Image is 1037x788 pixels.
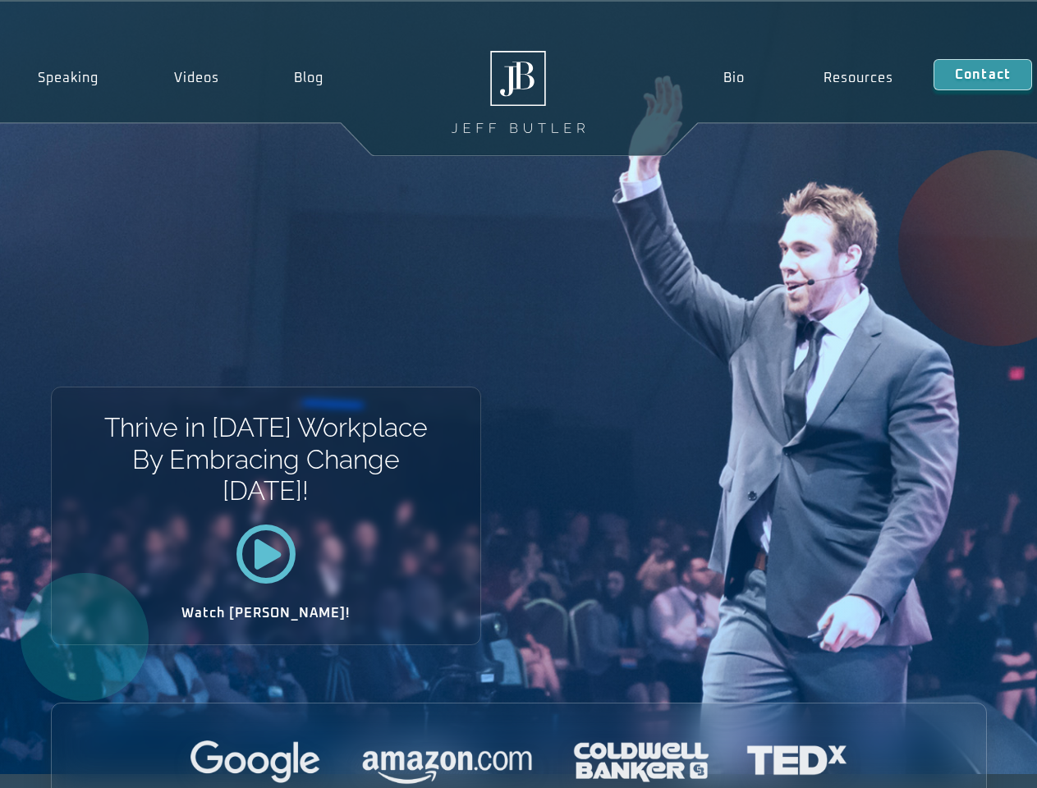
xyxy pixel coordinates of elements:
nav: Menu [683,59,933,97]
h1: Thrive in [DATE] Workplace By Embracing Change [DATE]! [103,412,429,506]
a: Bio [683,59,784,97]
a: Resources [784,59,934,97]
span: Contact [955,68,1011,81]
a: Contact [934,59,1032,90]
h2: Watch [PERSON_NAME]! [109,607,423,620]
a: Blog [256,59,361,97]
a: Videos [136,59,257,97]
